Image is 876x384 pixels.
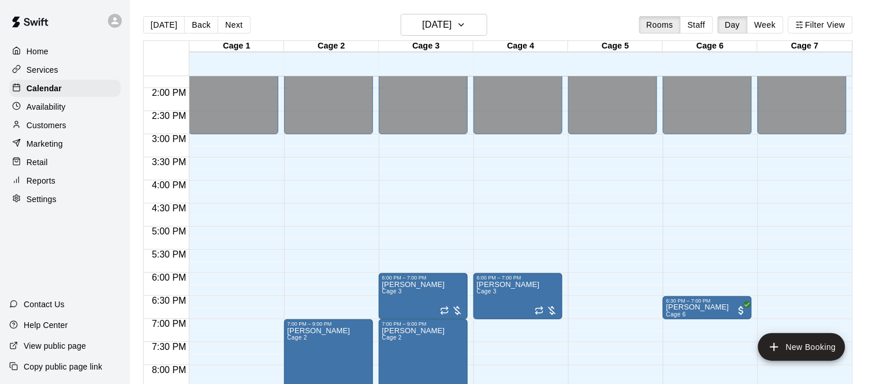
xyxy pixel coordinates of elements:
div: 7:00 PM – 9:00 PM [382,321,464,327]
button: Back [184,16,218,33]
div: 6:00 PM – 7:00 PM [477,275,559,281]
span: 6:00 PM [149,273,189,283]
span: Recurring event [535,306,544,315]
h6: [DATE] [422,17,452,33]
span: 4:30 PM [149,204,189,214]
a: Customers [9,117,121,134]
div: Cage 4 [474,41,568,52]
span: 5:30 PM [149,250,189,260]
button: Filter View [788,16,853,33]
span: All customers have paid [736,305,747,316]
a: Marketing [9,135,121,152]
p: Copy public page link [24,361,102,372]
span: Recurring event [440,306,449,315]
p: Home [27,46,49,57]
a: Reports [9,172,121,189]
p: View public page [24,340,86,352]
span: 3:00 PM [149,135,189,144]
p: Contact Us [24,299,65,310]
button: add [758,333,845,361]
div: Cage 7 [758,41,852,52]
span: 7:00 PM [149,319,189,329]
span: Cage 3 [477,288,497,294]
p: Reports [27,175,55,187]
a: Retail [9,154,121,171]
span: Cage 2 [382,334,402,341]
a: Services [9,61,121,79]
a: Home [9,43,121,60]
span: Cage 2 [288,334,307,341]
p: Calendar [27,83,62,94]
span: 2:00 PM [149,88,189,98]
p: Customers [27,120,66,131]
a: Calendar [9,80,121,97]
span: 2:30 PM [149,111,189,121]
span: 5:00 PM [149,227,189,237]
button: [DATE] [401,14,487,36]
p: Marketing [27,138,63,150]
p: Availability [27,101,66,113]
button: Day [718,16,748,33]
p: Retail [27,156,48,168]
div: 6:30 PM – 7:00 PM [666,298,748,304]
button: Week [747,16,784,33]
button: Rooms [639,16,681,33]
div: 6:00 PM – 7:00 PM: Cage 3 [474,273,562,319]
span: Cage 6 [666,311,686,318]
button: [DATE] [143,16,185,33]
div: Cage 1 [189,41,284,52]
p: Services [27,64,58,76]
span: 3:30 PM [149,158,189,167]
span: 4:00 PM [149,181,189,191]
a: Settings [9,191,121,208]
p: Help Center [24,319,68,331]
div: Cage 2 [284,41,379,52]
button: Staff [680,16,713,33]
div: 7:00 PM – 9:00 PM [288,321,370,327]
div: Cage 6 [663,41,758,52]
span: Cage 3 [382,288,402,294]
a: Availability [9,98,121,115]
p: Settings [27,193,57,205]
div: 6:00 PM – 7:00 PM [382,275,464,281]
span: 7:30 PM [149,342,189,352]
button: Next [218,16,250,33]
span: 6:30 PM [149,296,189,306]
div: Cage 5 [568,41,663,52]
div: 6:30 PM – 7:00 PM: Carlos Resendiz [663,296,752,319]
div: Cage 3 [379,41,474,52]
div: 6:00 PM – 7:00 PM: Cage 3 [379,273,468,319]
span: 8:00 PM [149,366,189,375]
